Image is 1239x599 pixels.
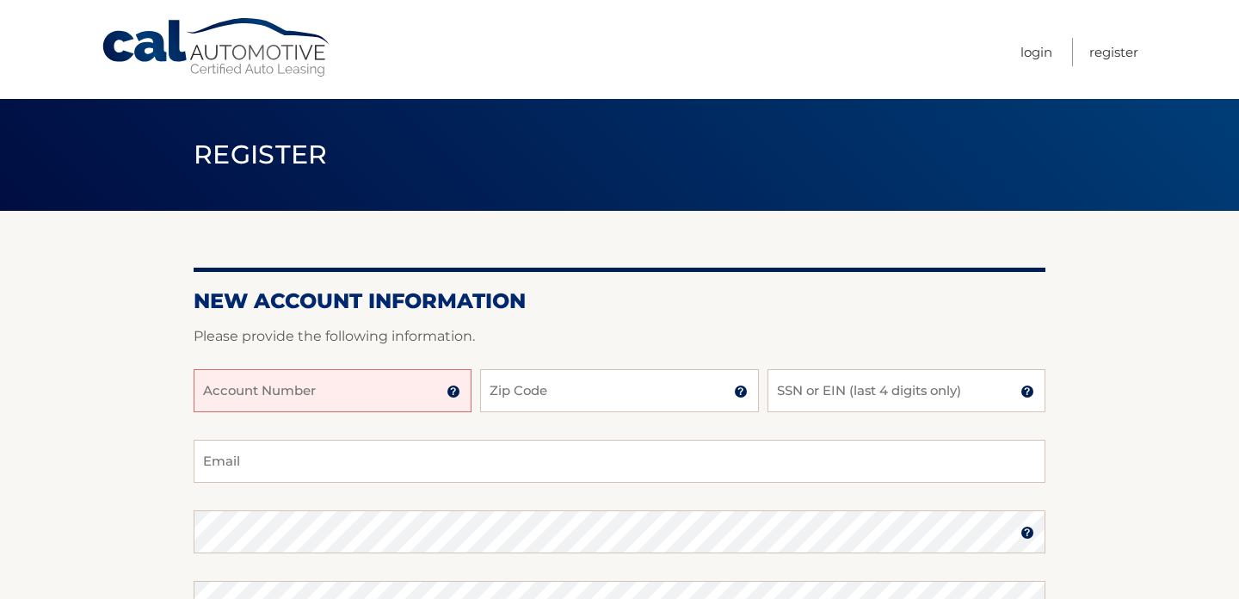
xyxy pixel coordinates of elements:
[194,440,1045,483] input: Email
[194,324,1045,349] p: Please provide the following information.
[767,369,1045,412] input: SSN or EIN (last 4 digits only)
[480,369,758,412] input: Zip Code
[1089,38,1138,66] a: Register
[194,369,472,412] input: Account Number
[1020,526,1034,540] img: tooltip.svg
[194,139,328,170] span: Register
[1020,385,1034,398] img: tooltip.svg
[447,385,460,398] img: tooltip.svg
[194,288,1045,314] h2: New Account Information
[101,17,333,78] a: Cal Automotive
[1020,38,1052,66] a: Login
[734,385,748,398] img: tooltip.svg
